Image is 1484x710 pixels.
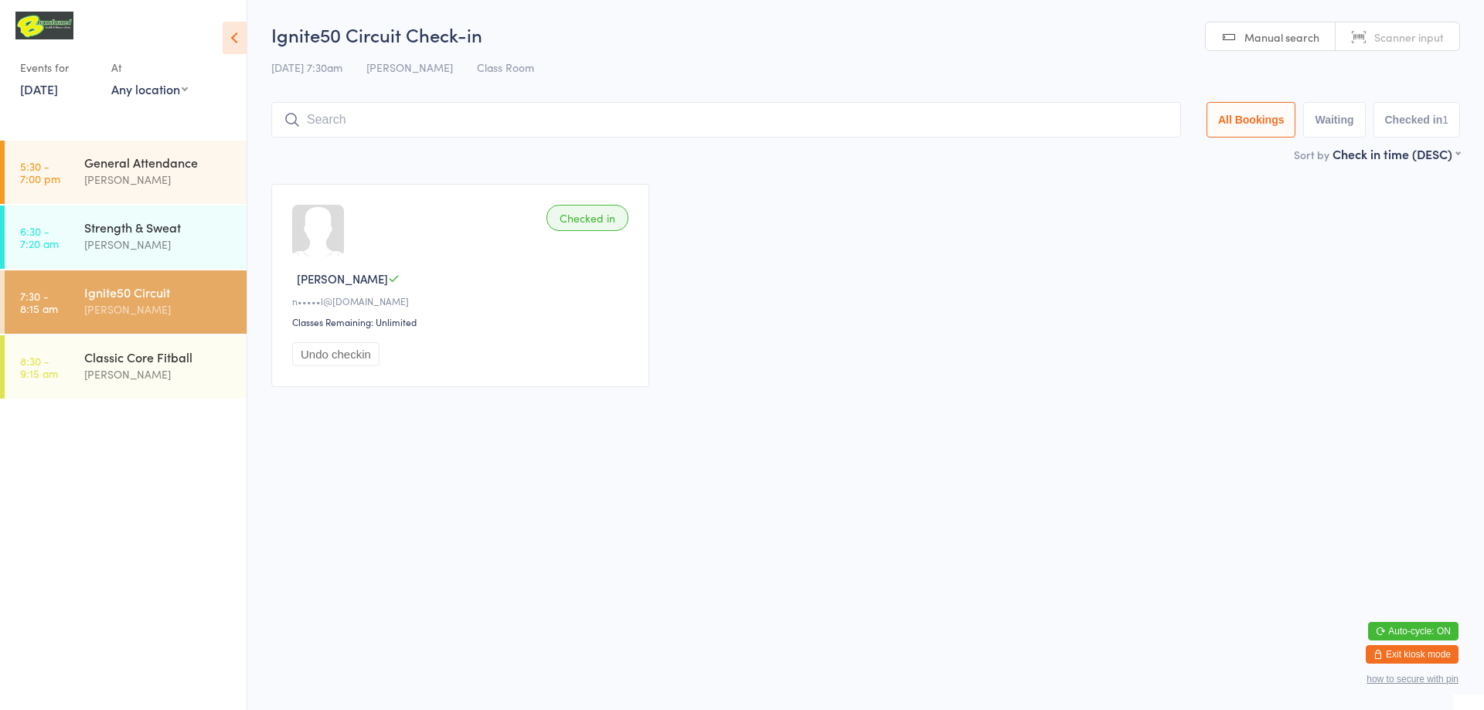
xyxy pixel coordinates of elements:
a: 6:30 -7:20 amStrength & Sweat[PERSON_NAME] [5,206,247,269]
div: 1 [1442,114,1448,126]
button: All Bookings [1207,102,1296,138]
input: Search [271,102,1181,138]
button: Exit kiosk mode [1366,645,1458,664]
div: Any location [111,80,188,97]
time: 7:30 - 8:15 am [20,290,58,314]
div: Checked in [546,205,628,231]
div: Strength & Sweat [84,219,233,236]
div: Check in time (DESC) [1333,145,1460,162]
span: [PERSON_NAME] [366,59,453,75]
div: Ignite50 Circuit [84,284,233,301]
a: 7:30 -8:15 amIgnite50 Circuit[PERSON_NAME] [5,270,247,334]
h2: Ignite50 Circuit Check-in [271,22,1460,47]
span: Class Room [477,59,534,75]
div: n•••••l@[DOMAIN_NAME] [292,294,633,307]
div: [PERSON_NAME] [84,301,233,318]
div: General Attendance [84,154,233,171]
span: Scanner input [1374,29,1444,45]
button: Waiting [1303,102,1365,138]
time: 8:30 - 9:15 am [20,355,58,379]
button: Checked in1 [1373,102,1461,138]
a: 5:30 -7:00 pmGeneral Attendance[PERSON_NAME] [5,141,247,204]
img: B Transformed Gym [15,12,73,39]
button: how to secure with pin [1367,674,1458,685]
button: Auto-cycle: ON [1368,622,1458,640]
div: At [111,55,188,80]
div: Classic Core Fitball [84,348,233,365]
label: Sort by [1294,147,1329,162]
div: [PERSON_NAME] [84,365,233,383]
a: [DATE] [20,80,58,97]
a: 8:30 -9:15 amClassic Core Fitball[PERSON_NAME] [5,335,247,399]
span: [DATE] 7:30am [271,59,342,75]
time: 6:30 - 7:20 am [20,225,59,250]
div: [PERSON_NAME] [84,171,233,189]
time: 5:30 - 7:00 pm [20,160,60,185]
span: [PERSON_NAME] [297,270,388,287]
div: Classes Remaining: Unlimited [292,315,633,328]
div: [PERSON_NAME] [84,236,233,253]
span: Manual search [1244,29,1319,45]
div: Events for [20,55,96,80]
button: Undo checkin [292,342,380,366]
